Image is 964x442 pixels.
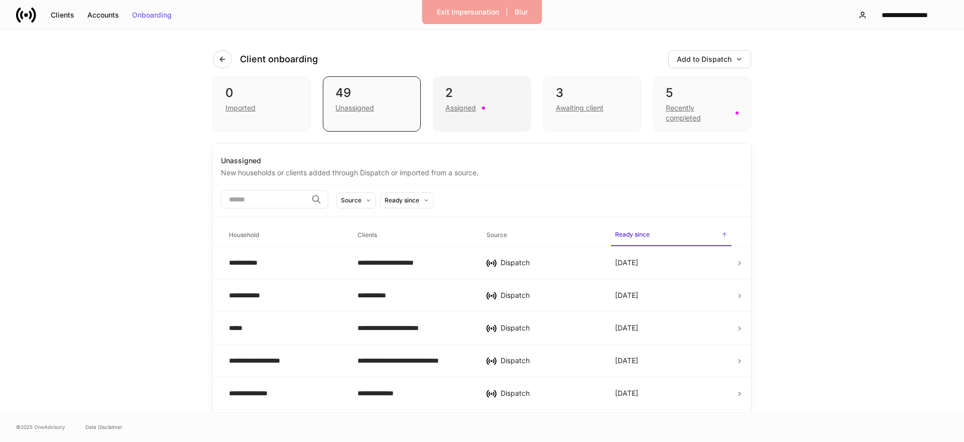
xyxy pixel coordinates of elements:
[132,12,172,19] div: Onboarding
[501,356,599,366] div: Dispatch
[653,76,751,132] div: 5Recently completed
[221,166,743,178] div: New households or clients added through Dispatch or imported from a source.
[44,7,81,23] button: Clients
[437,9,499,16] div: Exit Impersonation
[341,195,361,205] div: Source
[501,323,599,333] div: Dispatch
[225,85,298,101] div: 0
[353,225,474,246] span: Clients
[445,103,476,113] div: Assigned
[126,7,178,23] button: Onboarding
[221,156,743,166] div: Unassigned
[81,7,126,23] button: Accounts
[515,9,528,16] div: Blur
[336,192,376,208] button: Source
[501,290,599,300] div: Dispatch
[611,225,732,246] span: Ready since
[487,230,507,240] h6: Source
[357,230,377,240] h6: Clients
[323,76,421,132] div: 49Unassigned
[668,50,751,68] button: Add to Dispatch
[483,225,603,246] span: Source
[556,85,629,101] div: 3
[51,12,74,19] div: Clients
[87,12,119,19] div: Accounts
[225,225,345,246] span: Household
[501,258,599,268] div: Dispatch
[430,4,506,20] button: Exit Impersonation
[508,4,534,20] button: Blur
[501,388,599,398] div: Dispatch
[85,423,123,431] a: Data Disclaimer
[677,56,743,63] div: Add to Dispatch
[556,103,604,113] div: Awaiting client
[16,423,65,431] span: © 2025 OneAdvisory
[445,85,518,101] div: 2
[615,388,638,398] p: [DATE]
[615,323,638,333] p: [DATE]
[380,192,434,208] button: Ready since
[229,230,259,240] h6: Household
[335,85,408,101] div: 49
[543,76,641,132] div: 3Awaiting client
[225,103,256,113] div: Imported
[615,356,638,366] p: [DATE]
[615,258,638,268] p: [DATE]
[615,230,650,239] h6: Ready since
[666,103,730,123] div: Recently completed
[335,103,374,113] div: Unassigned
[433,76,531,132] div: 2Assigned
[615,290,638,300] p: [DATE]
[213,76,311,132] div: 0Imported
[240,53,318,65] h4: Client onboarding
[666,85,739,101] div: 5
[385,195,419,205] div: Ready since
